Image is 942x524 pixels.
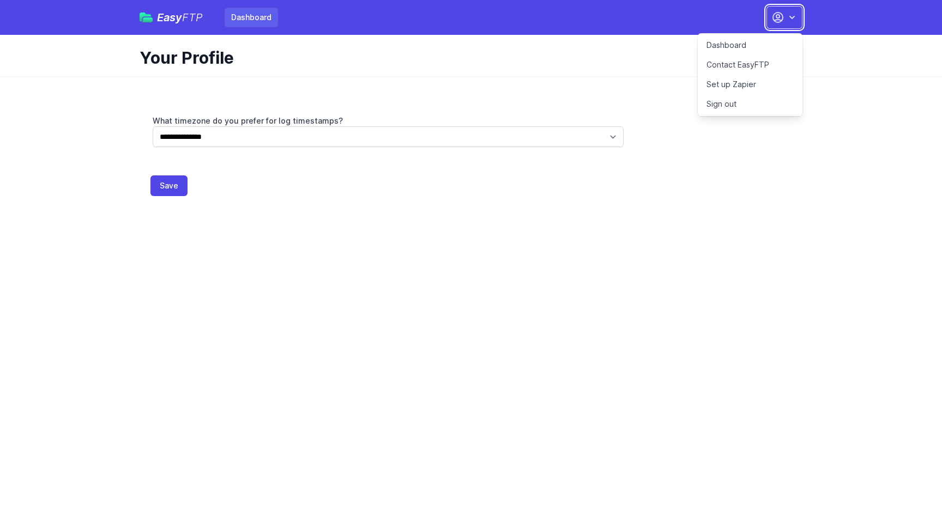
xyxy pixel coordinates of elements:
span: FTP [182,11,203,24]
label: What timezone do you prefer for log timestamps? [153,115,624,126]
a: Set up Zapier [698,75,802,94]
button: Save [150,175,188,196]
img: easyftp_logo.png [140,13,153,22]
a: Contact EasyFTP [698,55,802,75]
span: Easy [157,12,203,23]
a: Dashboard [225,8,278,27]
h1: Your Profile [140,48,794,68]
a: EasyFTP [140,12,203,23]
iframe: Drift Widget Chat Controller [887,470,929,511]
a: Dashboard [698,35,802,55]
a: Sign out [698,94,802,114]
